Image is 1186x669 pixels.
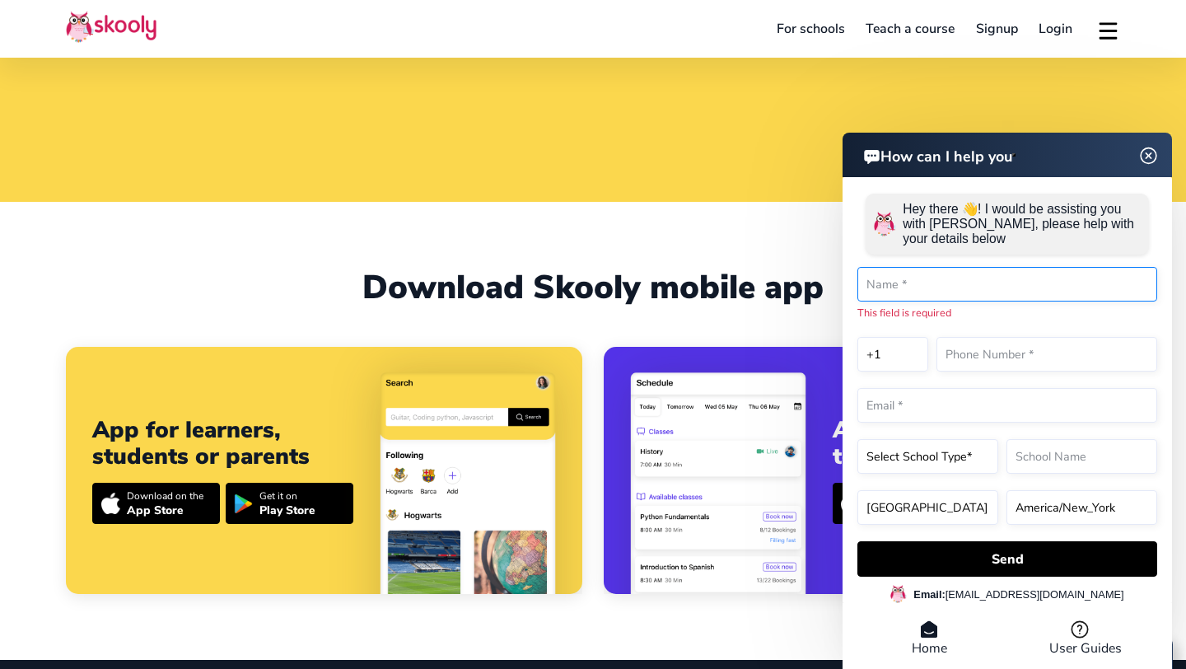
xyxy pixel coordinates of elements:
a: Teach a course [855,16,965,42]
div: Download on the [127,489,203,503]
a: Login [1029,16,1084,42]
a: Get it onPlay Store [226,483,353,524]
div: Play Store [259,503,315,518]
button: menu outline [1096,16,1120,43]
img: icon-playstore [234,494,253,513]
img: Skooly [66,11,156,43]
div: Download Skooly mobile app [66,268,1120,307]
a: Download on theApp Store [833,483,960,524]
div: Get it on [259,489,315,503]
div: App Store [127,503,203,518]
img: icon-apple [101,493,120,515]
a: For schools [766,16,856,42]
div: App for schools, teachers, coaches [833,417,1094,470]
a: Signup [965,16,1029,42]
div: App for learners, students or parents [92,417,353,470]
img: icon-apple [841,493,860,515]
a: Download on theApp Store [92,483,220,524]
